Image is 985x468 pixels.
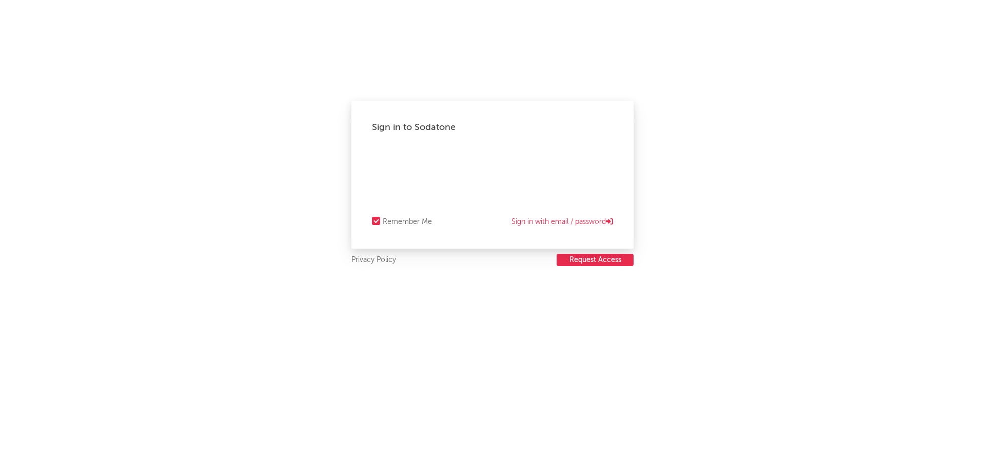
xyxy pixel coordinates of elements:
[351,254,396,267] a: Privacy Policy
[372,121,613,134] div: Sign in to Sodatone
[383,216,432,228] div: Remember Me
[557,254,634,266] button: Request Access
[511,216,613,228] a: Sign in with email / password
